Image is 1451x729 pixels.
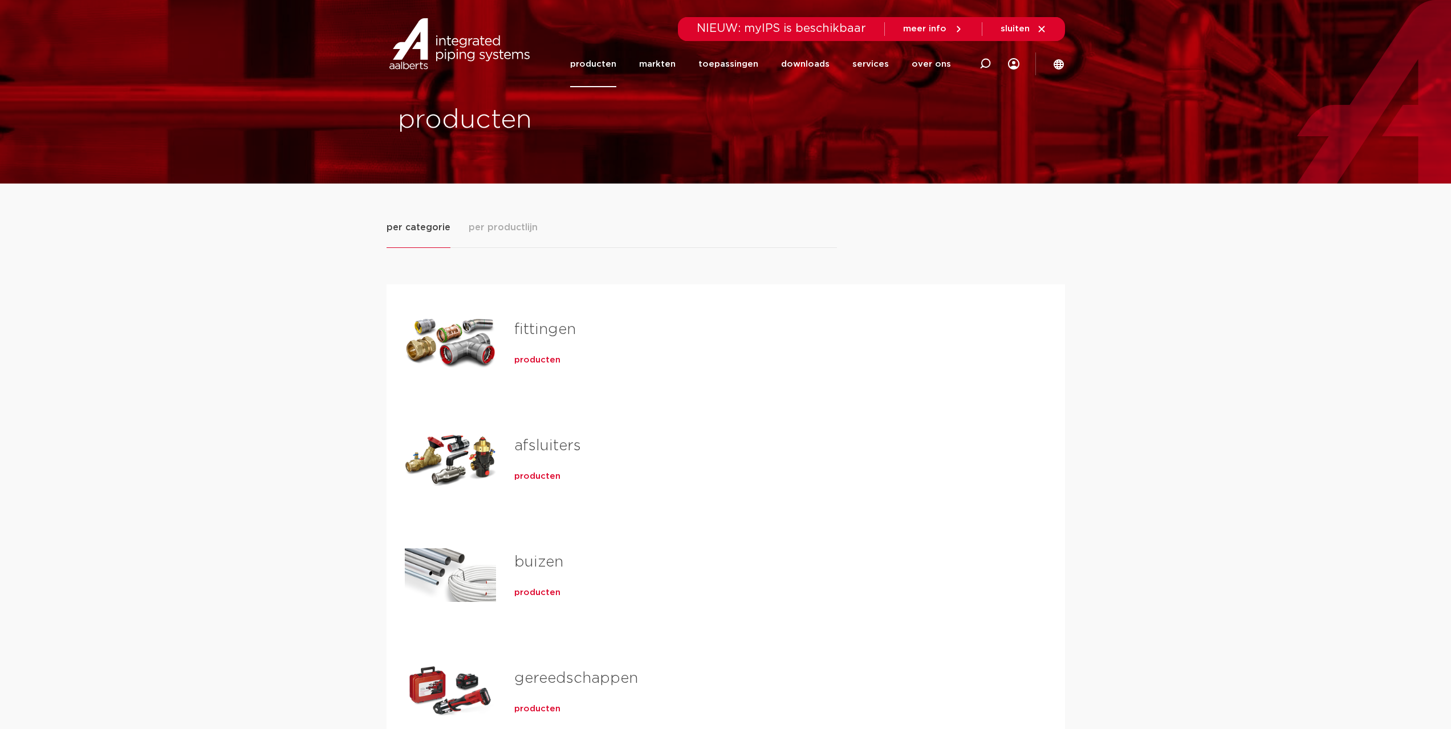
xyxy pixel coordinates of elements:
a: producten [570,41,616,87]
a: buizen [514,555,563,569]
a: services [852,41,889,87]
span: per categorie [387,221,450,234]
a: producten [514,355,560,366]
span: meer info [903,25,946,33]
a: over ons [912,41,951,87]
div: my IPS [1008,41,1019,87]
a: markten [639,41,676,87]
a: gereedschappen [514,671,638,686]
span: sluiten [1001,25,1030,33]
a: afsluiters [514,438,581,453]
a: producten [514,703,560,715]
h1: producten [398,102,720,139]
a: producten [514,471,560,482]
a: fittingen [514,322,576,337]
a: toepassingen [698,41,758,87]
span: per productlijn [469,221,538,234]
a: sluiten [1001,24,1047,34]
a: meer info [903,24,964,34]
a: producten [514,587,560,598]
nav: Menu [570,41,951,87]
span: NIEUW: myIPS is beschikbaar [697,23,866,34]
a: downloads [781,41,830,87]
